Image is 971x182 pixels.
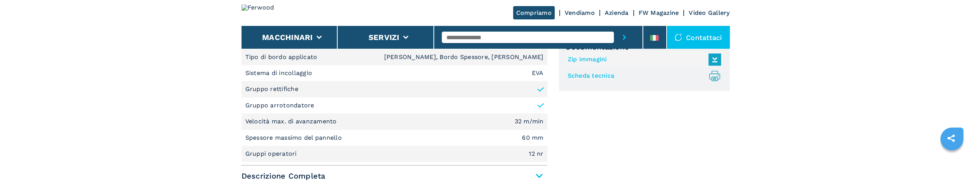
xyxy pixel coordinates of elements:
em: 32 m/min [515,118,544,125]
a: Azienda [605,9,629,16]
div: Contattaci [667,26,730,49]
button: Macchinari [262,33,313,42]
a: sharethis [942,129,961,148]
a: Vendiamo [565,9,595,16]
p: Sistema di incollaggio [245,69,314,77]
a: FW Magazine [639,9,679,16]
button: Servizi [369,33,399,42]
p: Velocità max. di avanzamento [245,117,339,126]
img: Ferwood [242,5,296,21]
p: Gruppi operatori [245,150,299,158]
img: Contattaci [675,34,682,41]
em: EVA [532,70,544,76]
div: Descrizione Breve [242,49,547,162]
em: 60 mm [522,135,543,141]
a: Zip Immagini [568,53,717,66]
button: submit-button [614,26,635,49]
em: 12 nr [529,151,543,157]
a: Video Gallery [689,9,729,16]
a: Compriamo [513,6,555,19]
p: Tipo di bordo applicato [245,53,319,61]
a: Scheda tecnica [568,70,717,82]
iframe: Chat [939,148,965,176]
p: Spessore massimo del pannello [245,134,344,142]
p: Gruppo arrotondatore [245,101,314,110]
em: [PERSON_NAME], Bordo Spessore, [PERSON_NAME] [384,54,544,60]
p: Gruppo rettifiche [245,85,298,93]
